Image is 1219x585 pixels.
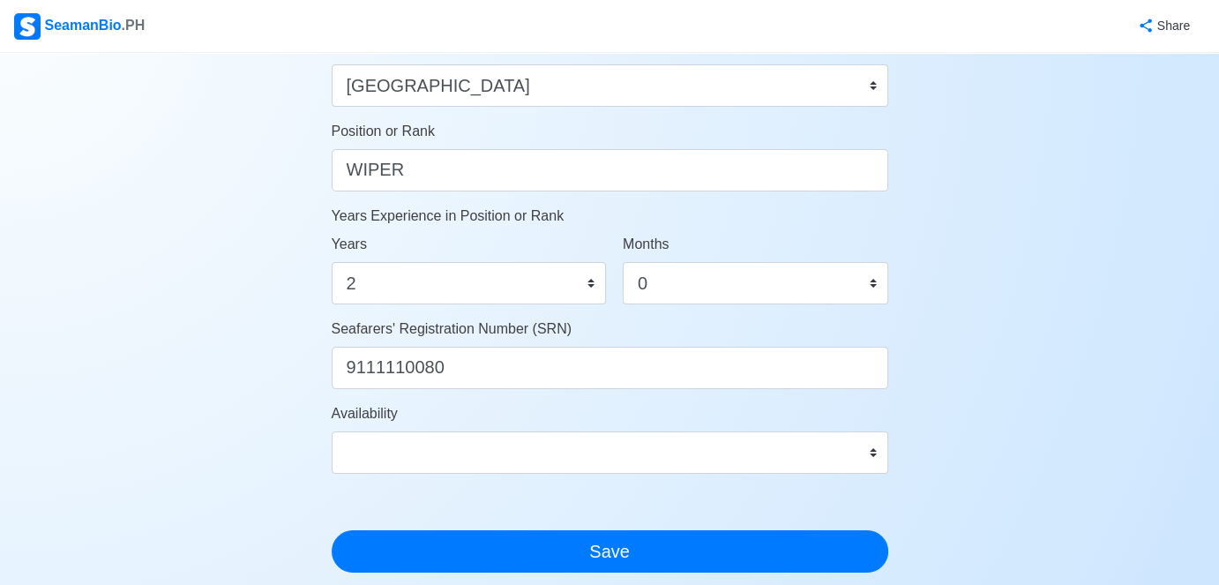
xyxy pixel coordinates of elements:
span: .PH [122,18,146,33]
button: Save [332,530,888,573]
p: Years Experience in Position or Rank [332,206,888,227]
label: Availability [332,403,398,424]
label: Months [623,234,669,255]
span: Position or Rank [332,124,435,139]
label: Years [332,234,367,255]
input: ex. 1234567890 [332,347,888,389]
button: Share [1120,9,1205,43]
span: Seafarers' Registration Number (SRN) [332,321,572,336]
input: ex. 2nd Officer w/ Master License [332,149,888,191]
img: Logo [14,13,41,40]
div: SeamanBio [14,13,145,40]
